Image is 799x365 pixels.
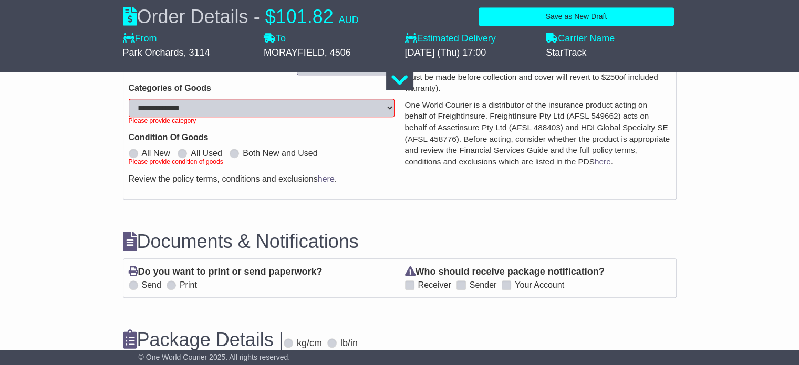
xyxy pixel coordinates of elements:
[129,266,323,278] label: Do you want to print or send paperwork?
[123,33,157,45] label: From
[129,117,395,124] span: Please provide category
[405,47,536,59] div: [DATE] (Thu) 17:00
[339,15,359,25] span: AUD
[325,47,351,58] span: , 4506
[546,33,615,45] label: Carrier Name
[123,47,184,58] span: Park Orchards
[129,84,211,92] b: Categories of Goods
[123,329,284,350] h3: Package Details |
[297,338,322,349] label: kg/cm
[340,338,358,349] label: lb/in
[129,174,395,184] div: Review the policy terms, conditions and exclusions .
[142,148,170,158] label: All New
[129,133,209,142] b: Condition Of Goods
[180,280,197,290] label: Print
[405,33,536,45] label: Estimated Delivery
[123,231,677,252] h3: Documents & Notifications
[470,280,497,290] label: Sender
[142,280,161,290] label: Send
[139,353,290,361] span: © One World Courier 2025. All rights reserved.
[418,280,451,290] label: Receiver
[129,158,395,165] div: Please provide condition of goods
[515,280,564,290] label: Your Account
[123,5,359,28] div: Order Details -
[405,266,605,278] label: Who should receive package notification?
[546,47,677,59] div: StarTrack
[318,174,335,183] a: here
[191,148,222,158] label: All Used
[184,47,210,58] span: , 3114
[264,47,325,58] span: MORAYFIELD
[595,157,611,166] a: here
[265,6,276,27] span: $
[264,33,286,45] label: To
[405,100,670,166] small: One World Courier is a distributor of the insurance product acting on behalf of FreightInsure. Fr...
[479,7,673,26] button: Save as New Draft
[243,148,317,158] label: Both New and Used
[276,6,334,27] span: 101.82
